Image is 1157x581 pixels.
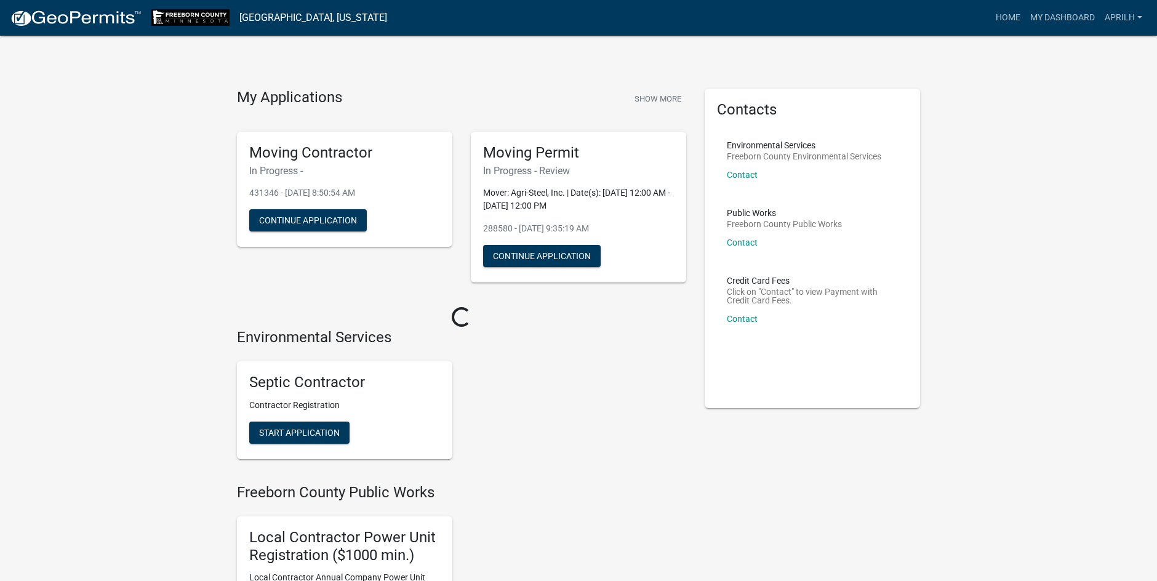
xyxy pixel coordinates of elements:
a: Contact [727,170,758,180]
p: Public Works [727,209,842,217]
h5: Septic Contractor [249,374,440,391]
h5: Moving Contractor [249,144,440,162]
p: Environmental Services [727,141,881,150]
h6: In Progress - [249,165,440,177]
img: Freeborn County, Minnesota [151,9,230,26]
h5: Contacts [717,101,908,119]
a: Home [991,6,1025,30]
span: Start Application [259,428,340,438]
button: Show More [630,89,686,109]
a: Contact [727,238,758,247]
p: Credit Card Fees [727,276,898,285]
h5: Local Contractor Power Unit Registration ($1000 min.) [249,529,440,564]
h4: Freeborn County Public Works [237,484,686,502]
button: Continue Application [249,209,367,231]
h4: My Applications [237,89,342,107]
a: My Dashboard [1025,6,1100,30]
button: Start Application [249,422,350,444]
p: 288580 - [DATE] 9:35:19 AM [483,222,674,235]
p: 431346 - [DATE] 8:50:54 AM [249,186,440,199]
p: Freeborn County Environmental Services [727,152,881,161]
p: Click on "Contact" to view Payment with Credit Card Fees. [727,287,898,305]
p: Contractor Registration [249,399,440,412]
h6: In Progress - Review [483,165,674,177]
p: Mover: Agri-Steel, Inc. | Date(s): [DATE] 12:00 AM - [DATE] 12:00 PM [483,186,674,212]
h5: Moving Permit [483,144,674,162]
p: Freeborn County Public Works [727,220,842,228]
a: [GEOGRAPHIC_DATA], [US_STATE] [239,7,387,28]
a: Contact [727,314,758,324]
a: Aprilh [1100,6,1147,30]
h4: Environmental Services [237,329,686,347]
button: Continue Application [483,245,601,267]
